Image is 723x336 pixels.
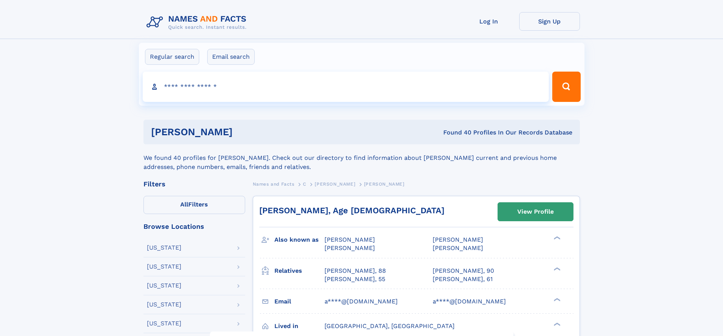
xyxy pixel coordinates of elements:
[147,302,181,308] div: [US_STATE]
[147,245,181,251] div: [US_STATE]
[143,181,245,188] div: Filters
[147,283,181,289] div: [US_STATE]
[552,322,561,327] div: ❯
[207,49,255,65] label: Email search
[303,179,306,189] a: C
[552,266,561,271] div: ❯
[274,320,324,333] h3: Lived in
[338,128,572,137] div: Found 40 Profiles In Our Records Database
[324,322,455,330] span: [GEOGRAPHIC_DATA], [GEOGRAPHIC_DATA]
[143,144,580,172] div: We found 40 profiles for [PERSON_NAME]. Check out our directory to find information about [PERSON...
[143,72,549,102] input: search input
[274,233,324,246] h3: Also known as
[552,236,561,241] div: ❯
[315,179,355,189] a: [PERSON_NAME]
[147,264,181,270] div: [US_STATE]
[259,206,444,215] a: [PERSON_NAME], Age [DEMOGRAPHIC_DATA]
[552,72,580,102] button: Search Button
[433,244,483,252] span: [PERSON_NAME]
[143,223,245,230] div: Browse Locations
[519,12,580,31] a: Sign Up
[274,295,324,308] h3: Email
[324,267,386,275] a: [PERSON_NAME], 88
[552,297,561,302] div: ❯
[274,264,324,277] h3: Relatives
[145,49,199,65] label: Regular search
[364,181,405,187] span: [PERSON_NAME]
[324,275,385,283] a: [PERSON_NAME], 55
[433,267,494,275] a: [PERSON_NAME], 90
[324,244,375,252] span: [PERSON_NAME]
[180,201,188,208] span: All
[143,196,245,214] label: Filters
[324,236,375,243] span: [PERSON_NAME]
[458,12,519,31] a: Log In
[517,203,554,220] div: View Profile
[498,203,573,221] a: View Profile
[147,320,181,327] div: [US_STATE]
[433,275,493,283] a: [PERSON_NAME], 61
[253,179,295,189] a: Names and Facts
[315,181,355,187] span: [PERSON_NAME]
[303,181,306,187] span: C
[143,12,253,33] img: Logo Names and Facts
[433,236,483,243] span: [PERSON_NAME]
[151,127,338,137] h1: [PERSON_NAME]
